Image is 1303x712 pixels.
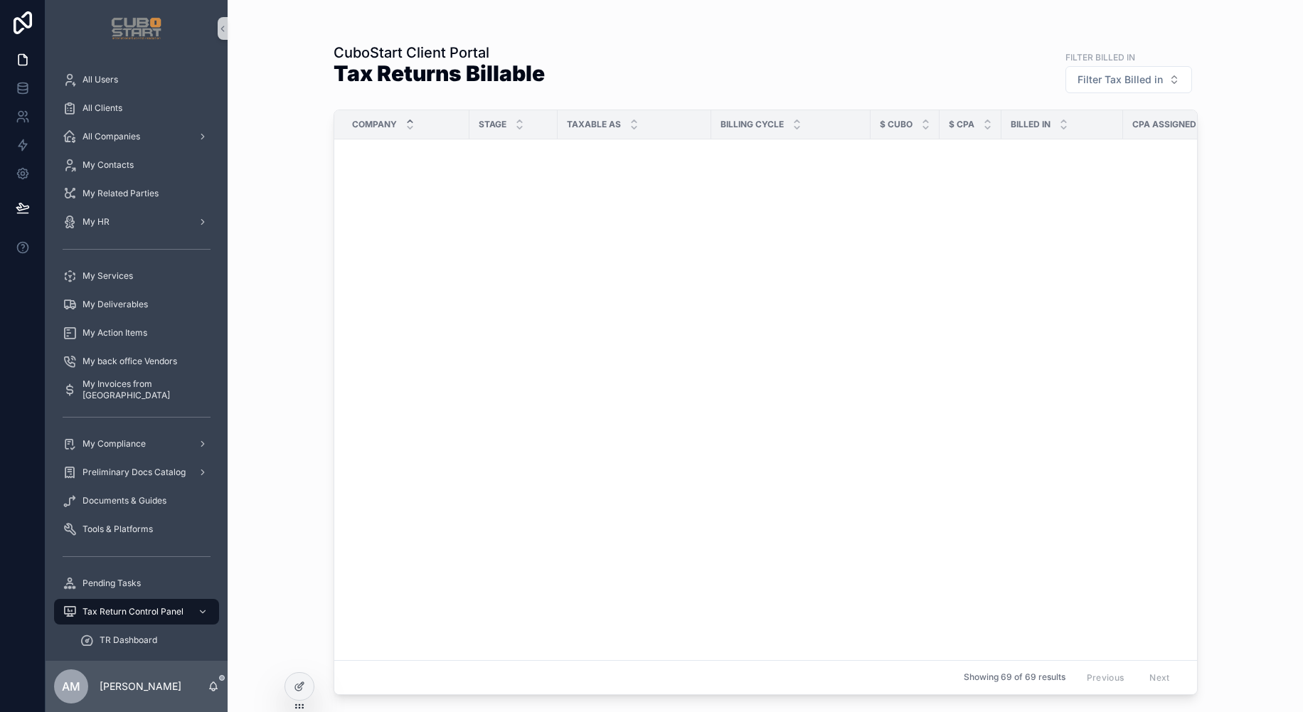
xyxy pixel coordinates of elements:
[54,377,219,403] a: My Invoices from [GEOGRAPHIC_DATA]
[83,102,122,114] span: All Clients
[54,67,219,92] a: All Users
[1065,66,1192,93] button: Select Button
[54,516,219,542] a: Tools & Platforms
[83,131,140,142] span: All Companies
[83,188,159,199] span: My Related Parties
[964,672,1065,684] span: Showing 69 of 69 results
[83,270,133,282] span: My Services
[100,679,181,694] p: [PERSON_NAME]
[46,57,228,661] div: scrollable content
[83,327,147,339] span: My Action Items
[54,431,219,457] a: My Compliance
[83,299,148,310] span: My Deliverables
[83,524,153,535] span: Tools & Platforms
[83,578,141,589] span: Pending Tasks
[83,159,134,171] span: My Contacts
[54,599,219,625] a: Tax Return Control Panel
[1132,119,1196,130] span: CPA assigned
[83,467,186,478] span: Preliminary Docs Catalog
[54,349,219,374] a: My back office Vendors
[54,570,219,596] a: Pending Tasks
[567,119,621,130] span: Taxable As
[83,356,177,367] span: My back office Vendors
[54,124,219,149] a: All Companies
[334,63,545,84] h1: Tax Returns Billable
[1078,73,1163,87] span: Filter Tax Billed in
[54,209,219,235] a: My HR
[880,119,913,130] span: $ Cubo
[54,95,219,121] a: All Clients
[54,459,219,485] a: Preliminary Docs Catalog
[54,320,219,346] a: My Action Items
[54,181,219,206] a: My Related Parties
[720,119,784,130] span: Billing Cycle
[71,627,219,653] a: TR Dashboard
[83,378,205,401] span: My Invoices from [GEOGRAPHIC_DATA]
[54,152,219,178] a: My Contacts
[83,438,146,450] span: My Compliance
[83,216,110,228] span: My HR
[352,119,397,130] span: Company
[1011,119,1051,130] span: Billed in
[479,119,506,130] span: Stage
[111,17,161,40] img: App logo
[54,263,219,289] a: My Services
[54,292,219,317] a: My Deliverables
[334,43,545,63] h1: CuboStart Client Portal
[83,495,166,506] span: Documents & Guides
[83,606,184,617] span: Tax Return Control Panel
[54,488,219,514] a: Documents & Guides
[949,119,974,130] span: $ CPA
[62,678,80,695] span: AM
[83,74,118,85] span: All Users
[100,634,157,646] span: TR Dashboard
[1065,51,1135,63] label: Filter Billed In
